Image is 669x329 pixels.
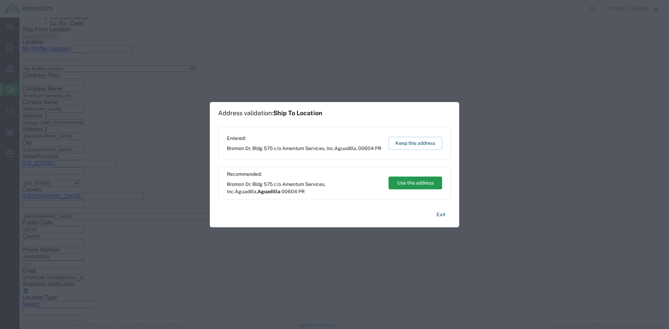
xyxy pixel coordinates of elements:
[257,189,280,194] span: Aguadilla
[227,181,382,195] span: Bromon Dr, Bldg 575 c/o Amentum Services, Inc. ,
[218,109,322,117] h1: Address validation:
[375,146,381,151] span: PR
[431,209,451,221] button: Exit
[334,146,356,151] span: Aguadilla
[227,171,382,178] span: Recommended:
[298,189,305,194] span: PR
[235,189,256,194] span: Aguadilla
[282,189,297,194] span: 00604
[389,137,442,150] button: Keep this address
[273,109,322,117] span: Ship To Location
[227,135,381,142] span: Entered:
[358,146,374,151] span: 00604
[227,145,381,152] span: Bromon Dr, Bldg 575 c/o Amentum Services, Inc. ,
[389,177,442,189] button: Use this address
